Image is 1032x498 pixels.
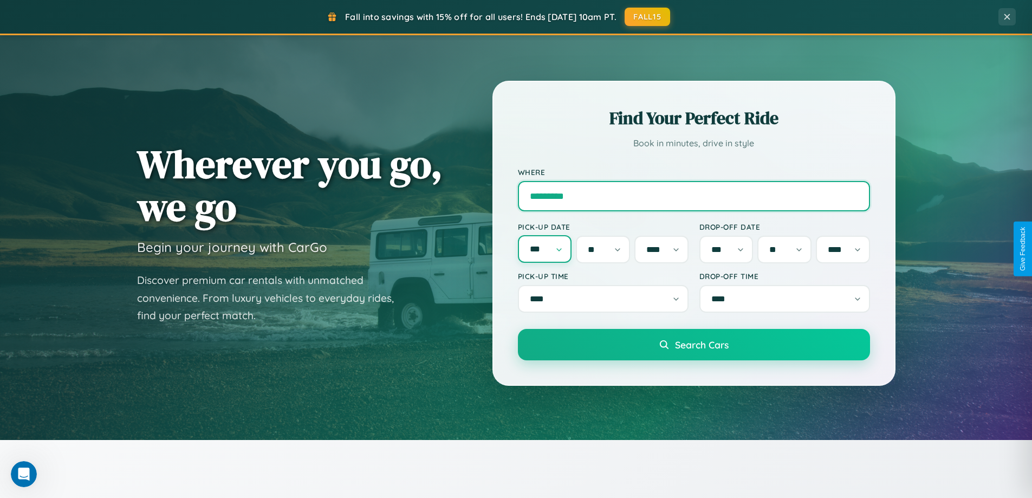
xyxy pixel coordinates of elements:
[137,143,443,228] h1: Wherever you go, we go
[518,222,689,231] label: Pick-up Date
[675,339,729,351] span: Search Cars
[625,8,670,26] button: FALL15
[518,167,870,177] label: Where
[518,106,870,130] h2: Find Your Perfect Ride
[699,271,870,281] label: Drop-off Time
[11,461,37,487] iframe: Intercom live chat
[699,222,870,231] label: Drop-off Date
[518,135,870,151] p: Book in minutes, drive in style
[137,239,327,255] h3: Begin your journey with CarGo
[345,11,616,22] span: Fall into savings with 15% off for all users! Ends [DATE] 10am PT.
[137,271,408,325] p: Discover premium car rentals with unmatched convenience. From luxury vehicles to everyday rides, ...
[1019,227,1027,271] div: Give Feedback
[518,329,870,360] button: Search Cars
[518,271,689,281] label: Pick-up Time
